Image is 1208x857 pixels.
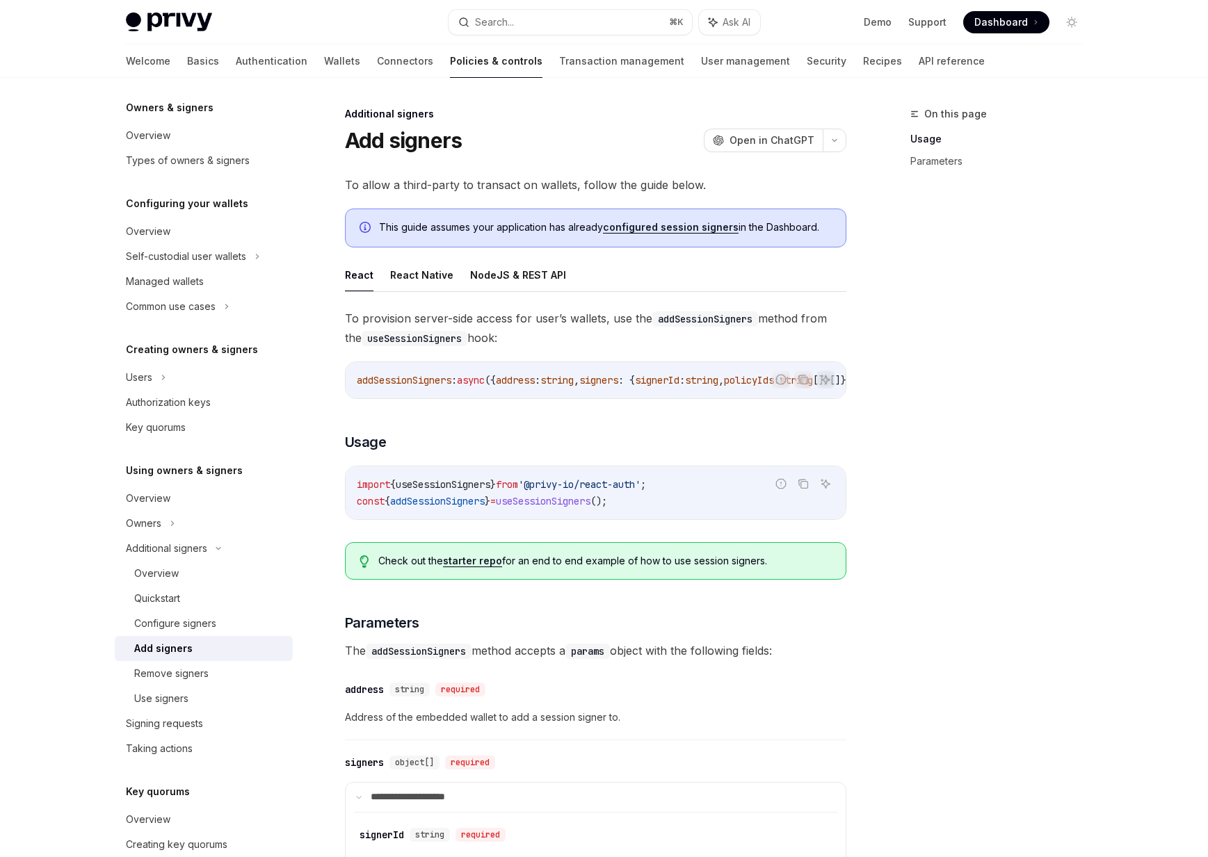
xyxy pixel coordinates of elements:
[126,13,212,32] img: light logo
[360,828,404,842] div: signerId
[974,15,1028,29] span: Dashboard
[559,44,684,78] a: Transaction management
[704,129,823,152] button: Open in ChatGPT
[126,223,170,240] div: Overview
[565,644,610,659] code: params
[126,99,214,116] h5: Owners & signers
[366,644,472,659] code: addSessionSigners
[360,555,369,568] svg: Tip
[126,394,211,411] div: Authorization keys
[443,555,502,567] a: starter repo
[115,611,293,636] a: Configure signers
[115,148,293,173] a: Types of owners & signers
[187,44,219,78] a: Basics
[475,14,514,31] div: Search...
[699,10,760,35] button: Ask AI
[126,152,250,169] div: Types of owners & signers
[126,490,170,507] div: Overview
[378,554,831,568] span: Check out the for an end to end example of how to use session signers.
[772,370,790,389] button: Report incorrect code
[390,259,453,291] button: React Native
[345,432,387,452] span: Usage
[635,374,679,386] span: signerId
[490,478,496,491] span: }
[324,44,360,78] a: Wallets
[115,415,293,440] a: Key quorums
[126,298,216,315] div: Common use cases
[723,15,750,29] span: Ask AI
[115,636,293,661] a: Add signers
[345,683,384,696] div: address
[126,811,170,828] div: Overview
[641,478,646,491] span: ;
[345,709,846,726] span: Address of the embedded wallet to add a session signer to.
[485,495,490,507] span: }
[357,495,385,507] span: const
[669,17,684,28] span: ⌘ K
[126,341,258,358] h5: Creating owners & signers
[126,515,161,532] div: Owners
[457,374,485,386] span: async
[772,475,790,493] button: Report incorrect code
[490,495,496,507] span: =
[126,783,190,800] h5: Key quorums
[115,736,293,761] a: Taking actions
[345,175,846,195] span: To allow a third-party to transact on wallets, follow the guide below.
[115,390,293,415] a: Authorization keys
[718,374,724,386] span: ,
[652,311,758,327] code: addSessionSigners
[603,221,739,234] a: configured session signers
[345,756,384,769] div: signers
[126,740,193,757] div: Taking actions
[345,107,846,121] div: Additional signers
[451,374,457,386] span: :
[115,832,293,857] a: Creating key quorums
[115,123,293,148] a: Overview
[518,478,641,491] span: '@privy-io/react-auth'
[345,641,846,660] span: The method accepts a object with the following fields:
[126,419,186,436] div: Key quorums
[579,374,618,386] span: signers
[701,44,790,78] a: User management
[794,370,812,389] button: Copy the contents from the code block
[126,369,152,386] div: Users
[816,475,835,493] button: Ask AI
[863,44,902,78] a: Recipes
[134,665,209,682] div: Remove signers
[362,331,467,346] code: useSessionSigners
[1061,11,1083,33] button: Toggle dark mode
[535,374,540,386] span: :
[574,374,579,386] span: ,
[618,374,635,386] span: : {
[126,273,204,290] div: Managed wallets
[730,133,814,147] span: Open in ChatGPT
[115,561,293,586] a: Overview
[134,690,188,707] div: Use signers
[126,540,207,557] div: Additional signers
[126,195,248,212] h5: Configuring your wallets
[910,128,1094,150] a: Usage
[924,106,987,122] span: On this page
[724,374,774,386] span: policyIds
[908,15,947,29] a: Support
[357,478,390,491] span: import
[390,495,485,507] span: addSessionSigners
[590,495,607,507] span: ();
[470,259,566,291] button: NodeJS & REST API
[864,15,892,29] a: Demo
[115,686,293,711] a: Use signers
[134,615,216,632] div: Configure signers
[813,374,852,386] span: []}[]})
[345,309,846,348] span: To provision server-side access for user’s wallets, use the method from the hook:
[816,370,835,389] button: Ask AI
[357,374,451,386] span: addSessionSigners
[115,711,293,736] a: Signing requests
[115,219,293,244] a: Overview
[395,684,424,695] span: string
[963,11,1049,33] a: Dashboard
[456,828,506,842] div: required
[115,269,293,294] a: Managed wallets
[390,478,396,491] span: {
[115,807,293,832] a: Overview
[126,127,170,144] div: Overview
